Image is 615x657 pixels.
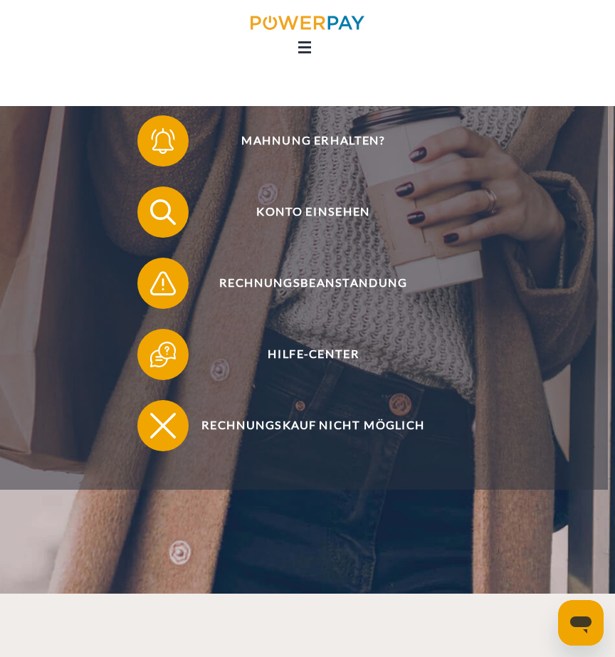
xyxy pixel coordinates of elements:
img: qb_warning.svg [147,267,179,299]
a: Hilfe-Center [119,326,489,383]
button: Rechnungskauf nicht möglich [137,400,471,451]
span: Mahnung erhalten? [157,115,471,167]
span: Rechnungsbeanstandung [157,258,471,309]
iframe: Schaltfläche zum Öffnen des Messaging-Fensters [558,600,604,646]
span: Hilfe-Center [157,329,471,380]
a: Rechnungskauf nicht möglich [119,397,489,454]
img: qb_close.svg [147,409,179,441]
a: Rechnungsbeanstandung [119,255,489,312]
button: Konto einsehen [137,186,471,238]
img: qb_bell.svg [147,125,179,157]
img: qb_search.svg [147,196,179,228]
img: qb_help.svg [147,338,179,370]
span: Rechnungskauf nicht möglich [157,400,471,451]
button: Rechnungsbeanstandung [137,258,471,309]
button: Mahnung erhalten? [137,115,471,167]
a: Konto einsehen [119,184,489,241]
span: Konto einsehen [157,186,471,238]
a: Mahnung erhalten? [119,112,489,169]
button: Hilfe-Center [137,329,471,380]
img: logo-powerpay.svg [251,16,365,30]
